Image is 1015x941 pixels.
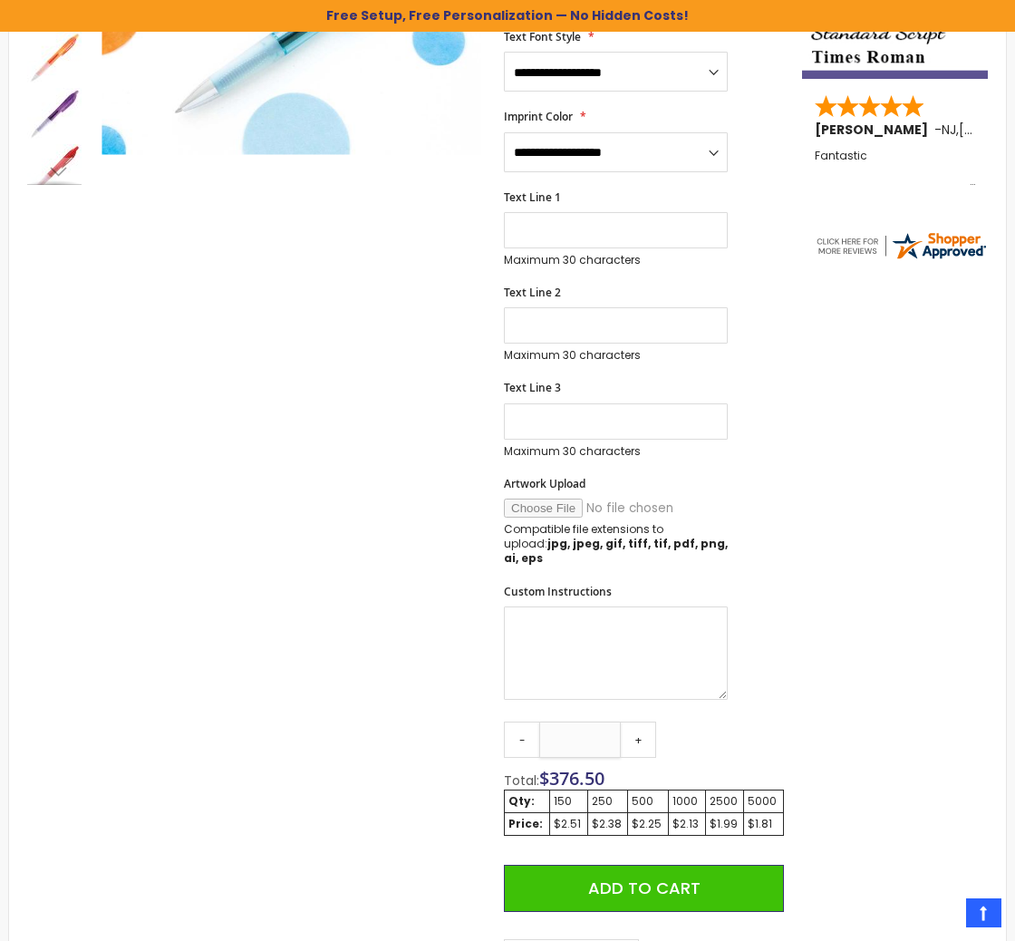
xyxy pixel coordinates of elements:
[592,817,624,831] div: $2.38
[504,189,561,205] span: Text Line 1
[539,766,604,791] span: $
[549,766,604,791] span: 376.50
[504,865,784,912] button: Add to Cart
[504,253,728,267] p: Maximum 30 characters
[508,816,543,831] strong: Price:
[27,142,83,199] div: BIC® Intensity Clic Gel Pen
[27,158,82,185] div: Next
[504,29,581,44] span: Text Font Style
[504,444,728,459] p: Maximum 30 characters
[504,522,728,567] p: Compatible file extensions to upload:
[710,794,740,809] div: 2500
[554,817,584,831] div: $2.51
[620,722,656,758] a: +
[748,794,779,809] div: 5000
[554,794,584,809] div: 150
[504,722,540,758] a: -
[27,144,82,199] img: BIC® Intensity Clic Gel Pen
[504,285,561,300] span: Text Line 2
[27,30,83,86] div: BIC® Intensity Clic Gel Pen
[27,86,83,142] div: BIC® Intensity Clic Gel Pen
[504,536,728,566] strong: jpg, jpeg, gif, tiff, tif, pdf, png, ai, eps
[27,32,82,86] img: BIC® Intensity Clic Gel Pen
[672,794,701,809] div: 1000
[504,476,585,491] span: Artwork Upload
[942,121,956,139] span: NJ
[508,793,535,809] strong: Qty:
[504,109,573,124] span: Imprint Color
[814,250,988,266] a: 4pens.com certificate URL
[814,229,988,262] img: 4pens.com widget logo
[592,794,624,809] div: 250
[815,121,934,139] span: [PERSON_NAME]
[815,150,975,189] div: Fantastic
[588,877,701,899] span: Add to Cart
[632,794,664,809] div: 500
[27,88,82,142] img: BIC® Intensity Clic Gel Pen
[504,380,561,395] span: Text Line 3
[504,771,539,790] span: Total:
[504,584,612,599] span: Custom Instructions
[504,348,728,363] p: Maximum 30 characters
